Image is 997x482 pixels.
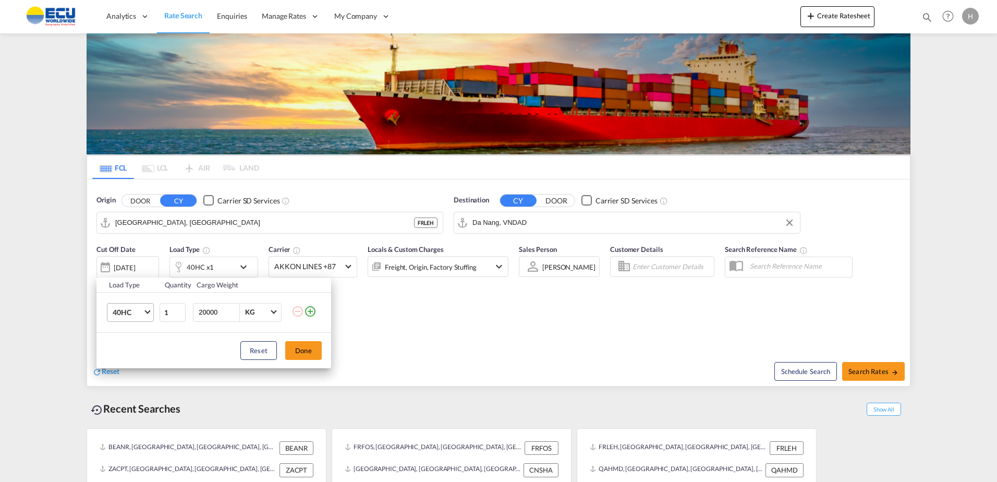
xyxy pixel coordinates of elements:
input: Qty [160,303,186,322]
th: Quantity [159,278,191,293]
button: Done [285,341,322,360]
span: 40HC [113,307,143,318]
div: Cargo Weight [197,280,285,290]
th: Load Type [96,278,159,293]
md-select: Choose: 40HC [107,303,154,322]
md-icon: icon-plus-circle-outline [304,305,317,318]
md-icon: icon-minus-circle-outline [291,305,304,318]
button: Reset [240,341,277,360]
input: Enter Weight [198,304,239,321]
div: KG [245,308,254,316]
